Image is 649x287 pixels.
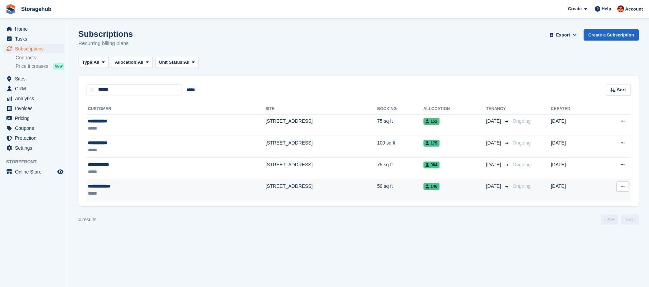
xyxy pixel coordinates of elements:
[377,157,423,179] td: 75 sq ft
[3,34,64,44] a: menu
[78,57,108,68] button: Type: All
[551,157,597,179] td: [DATE]
[78,29,133,39] h1: Subscriptions
[5,4,16,14] img: stora-icon-8386f47178a22dfd0bd8f6a31ec36ba5ce8667c1dd55bd0f319d3a0aa187defe.svg
[155,57,199,68] button: Unit Status: All
[3,104,64,113] a: menu
[602,5,611,12] span: Help
[15,24,56,34] span: Home
[3,143,64,153] a: menu
[423,104,486,115] th: Allocation
[3,123,64,133] a: menu
[423,140,439,147] span: 175
[3,24,64,34] a: menu
[551,104,597,115] th: Created
[625,6,643,13] span: Account
[486,161,503,168] span: [DATE]
[94,59,99,66] span: All
[377,179,423,201] td: 50 sq ft
[18,3,54,15] a: Storagehub
[377,114,423,136] td: 75 sq ft
[551,136,597,158] td: [DATE]
[3,133,64,143] a: menu
[16,62,64,70] a: Price increases NEW
[617,87,626,93] span: Sort
[621,214,639,225] a: Next
[15,44,56,54] span: Subscriptions
[138,59,143,66] span: All
[159,59,184,66] span: Unit Status:
[556,32,570,39] span: Export
[551,114,597,136] td: [DATE]
[15,104,56,113] span: Invoices
[3,167,64,177] a: menu
[15,34,56,44] span: Tasks
[53,63,64,70] div: NEW
[568,5,582,12] span: Create
[551,179,597,201] td: [DATE]
[265,179,377,201] td: [STREET_ADDRESS]
[513,183,531,189] span: Ongoing
[601,214,618,225] a: Previous
[16,55,64,61] a: Contracts
[3,74,64,84] a: menu
[15,94,56,103] span: Analytics
[423,118,439,125] span: 152
[82,59,94,66] span: Type:
[265,136,377,158] td: [STREET_ADDRESS]
[15,84,56,93] span: CRM
[599,214,640,225] nav: Page
[15,114,56,123] span: Pricing
[584,29,639,41] a: Create a Subscription
[513,140,531,146] span: Ongoing
[486,139,503,147] span: [DATE]
[78,40,133,47] p: Recurring billing plans
[423,183,439,190] span: 146
[486,104,510,115] th: Tenancy
[3,44,64,54] a: menu
[15,74,56,84] span: Sites
[87,104,265,115] th: Customer
[16,63,48,70] span: Price increases
[265,114,377,136] td: [STREET_ADDRESS]
[184,59,190,66] span: All
[78,216,96,223] div: 4 results
[56,168,64,176] a: Preview store
[486,183,503,190] span: [DATE]
[486,118,503,125] span: [DATE]
[377,136,423,158] td: 100 sq ft
[111,57,153,68] button: Allocation: All
[3,94,64,103] a: menu
[617,5,624,12] img: Nick
[115,59,138,66] span: Allocation:
[3,114,64,123] a: menu
[15,123,56,133] span: Coupons
[15,133,56,143] span: Protection
[15,167,56,177] span: Online Store
[548,29,578,41] button: Export
[513,162,531,167] span: Ongoing
[265,157,377,179] td: [STREET_ADDRESS]
[15,143,56,153] span: Settings
[423,162,439,168] span: 064
[6,158,68,165] span: Storefront
[3,84,64,93] a: menu
[265,104,377,115] th: Site
[513,118,531,124] span: Ongoing
[377,104,423,115] th: Booking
